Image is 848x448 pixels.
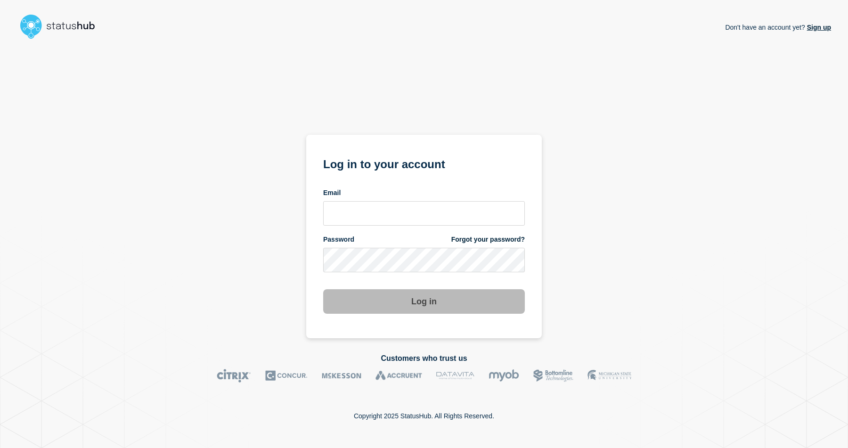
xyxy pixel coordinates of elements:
h1: Log in to your account [323,155,525,172]
input: password input [323,248,525,272]
img: Accruent logo [375,369,422,383]
img: MSU logo [587,369,631,383]
span: Password [323,235,354,244]
img: StatusHub logo [17,11,106,41]
span: Email [323,188,341,197]
p: Copyright 2025 StatusHub. All Rights Reserved. [354,412,494,420]
img: DataVita logo [436,369,474,383]
input: email input [323,201,525,226]
p: Don't have an account yet? [725,16,831,39]
h2: Customers who trust us [17,354,831,363]
img: Bottomline logo [533,369,573,383]
img: Concur logo [265,369,308,383]
a: Sign up [805,24,831,31]
img: myob logo [489,369,519,383]
img: McKesson logo [322,369,361,383]
a: Forgot your password? [451,235,525,244]
button: Log in [323,289,525,314]
img: Citrix logo [217,369,251,383]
